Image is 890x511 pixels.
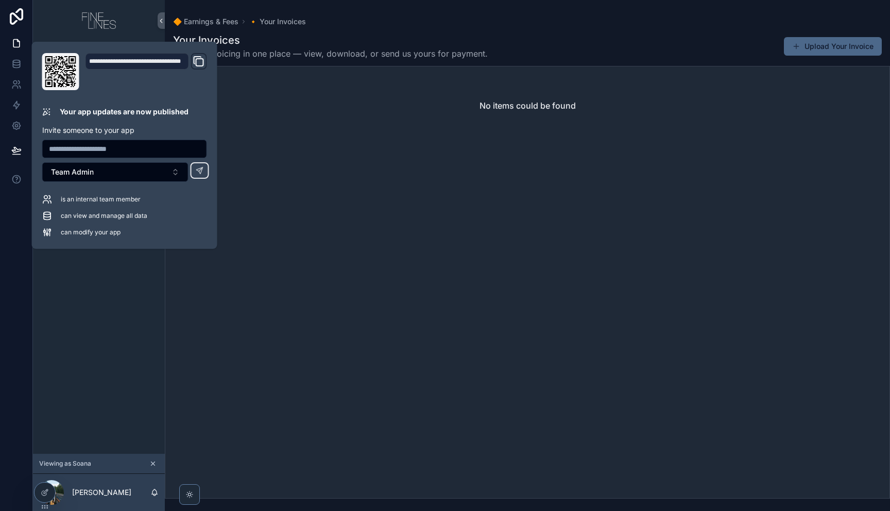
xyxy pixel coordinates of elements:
button: Select Button [42,162,189,182]
h1: Your Invoices [173,33,488,47]
span: Viewing as Soana [39,459,91,468]
span: can view and manage all data [61,212,147,220]
p: [PERSON_NAME] [72,487,131,498]
span: can modify your app [61,228,121,236]
p: Your app updates are now published [60,107,189,117]
span: All your invoicing in one place — view, download, or send us yours for payment. [173,47,488,60]
button: Upload Your Invoice [784,37,882,56]
span: Team Admin [51,167,94,177]
div: Domain and Custom Link [85,53,207,90]
img: App logo [82,12,116,29]
div: scrollable content [33,41,165,225]
span: is an internal team member [61,195,141,203]
a: 🔸 Your Invoices [249,16,306,27]
h2: No items could be found [480,99,576,112]
a: 🔶 Earnings & Fees [173,16,238,27]
p: Invite someone to your app [42,125,207,135]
